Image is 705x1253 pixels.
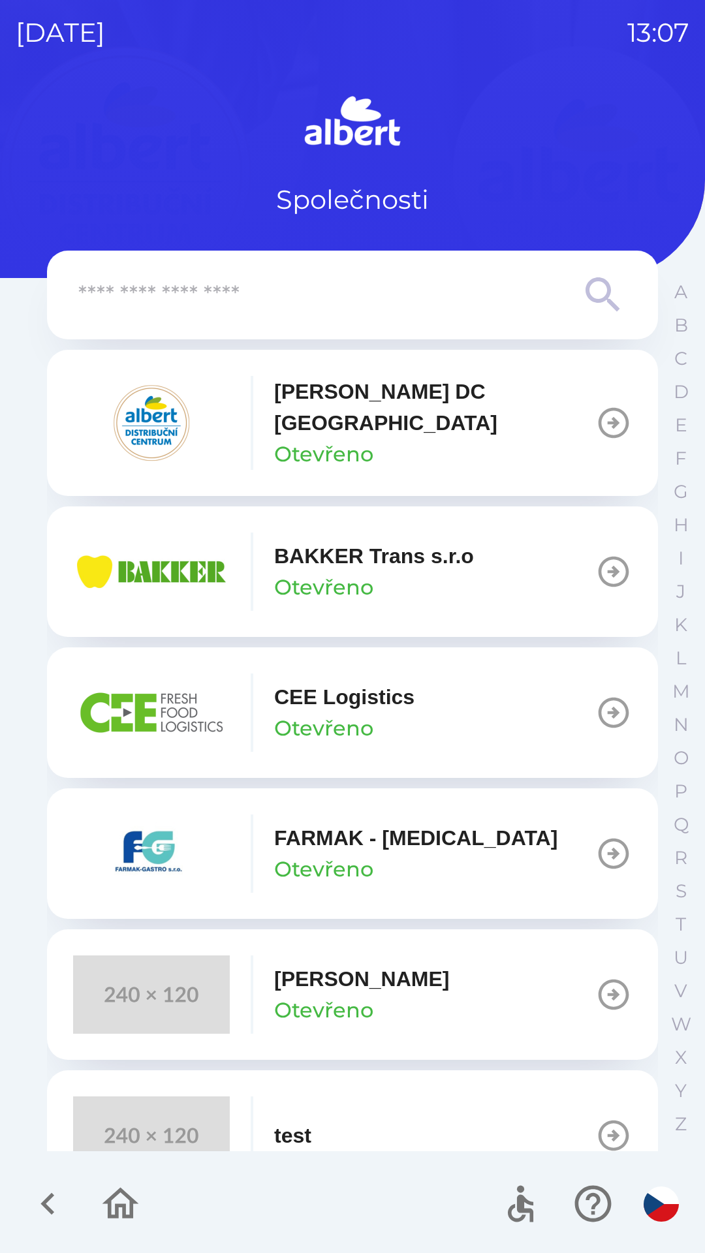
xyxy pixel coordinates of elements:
[274,995,373,1026] p: Otevřeno
[674,480,688,503] p: G
[274,963,449,995] p: [PERSON_NAME]
[674,946,688,969] p: U
[665,309,697,342] button: B
[665,1107,697,1141] button: Z
[665,608,697,642] button: K
[665,375,697,409] button: D
[274,376,595,439] p: [PERSON_NAME] DC [GEOGRAPHIC_DATA]
[674,813,689,836] p: Q
[675,447,687,470] p: F
[47,929,658,1060] button: [PERSON_NAME]Otevřeno
[274,854,373,885] p: Otevřeno
[73,533,230,611] img: eba99837-dbda-48f3-8a63-9647f5990611.png
[665,275,697,309] button: A
[674,780,687,803] p: P
[274,713,373,744] p: Otevřeno
[665,1041,697,1074] button: X
[274,439,373,470] p: Otevřeno
[672,680,690,703] p: M
[274,540,474,572] p: BAKKER Trans s.r.o
[665,941,697,974] button: U
[665,908,697,941] button: T
[47,788,658,919] button: FARMAK - [MEDICAL_DATA]Otevřeno
[665,675,697,708] button: M
[674,514,689,536] p: H
[665,1074,697,1107] button: Y
[16,13,105,52] p: [DATE]
[73,814,230,893] img: 5ee10d7b-21a5-4c2b-ad2f-5ef9e4226557.png
[665,974,697,1008] button: V
[665,442,697,475] button: F
[675,1079,687,1102] p: Y
[73,955,230,1034] img: 240x120
[274,681,415,713] p: CEE Logistics
[676,647,686,670] p: L
[665,409,697,442] button: E
[665,741,697,775] button: O
[676,880,687,903] p: S
[671,1013,691,1036] p: W
[47,647,658,778] button: CEE LogisticsOtevřeno
[665,475,697,508] button: G
[665,708,697,741] button: N
[47,1070,658,1201] button: test
[674,980,687,1002] p: V
[675,1046,687,1069] p: X
[674,314,688,337] p: B
[665,1008,697,1041] button: W
[276,180,429,219] p: Společnosti
[674,747,689,769] p: O
[665,841,697,874] button: R
[274,1120,311,1151] p: test
[676,580,685,603] p: J
[274,572,373,603] p: Otevřeno
[47,506,658,637] button: BAKKER Trans s.r.oOtevřeno
[674,846,687,869] p: R
[665,642,697,675] button: L
[274,822,557,854] p: FARMAK - [MEDICAL_DATA]
[627,13,689,52] p: 13:07
[665,508,697,542] button: H
[665,342,697,375] button: C
[675,414,687,437] p: E
[678,547,683,570] p: I
[47,350,658,496] button: [PERSON_NAME] DC [GEOGRAPHIC_DATA]Otevřeno
[674,713,689,736] p: N
[665,542,697,575] button: I
[674,347,687,370] p: C
[644,1186,679,1222] img: cs flag
[675,1113,687,1136] p: Z
[665,874,697,908] button: S
[674,380,689,403] p: D
[676,913,686,936] p: T
[47,91,658,154] img: Logo
[665,575,697,608] button: J
[73,673,230,752] img: ba8847e2-07ef-438b-a6f1-28de549c3032.png
[73,1096,230,1175] img: 240x120
[665,808,697,841] button: Q
[674,281,687,303] p: A
[73,384,230,462] img: 092fc4fe-19c8-4166-ad20-d7efd4551fba.png
[665,775,697,808] button: P
[674,613,687,636] p: K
